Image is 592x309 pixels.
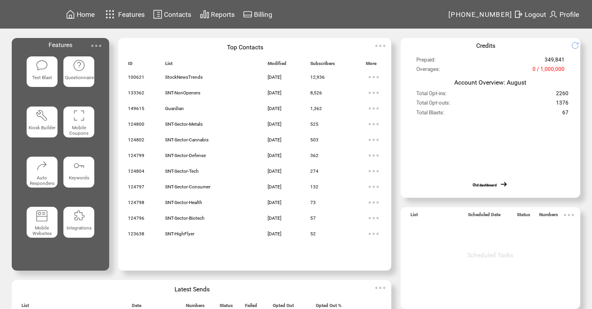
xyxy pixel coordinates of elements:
[268,153,281,158] span: [DATE]
[63,107,94,150] a: Mobile Coupons
[310,168,318,174] span: 274
[32,75,52,80] span: Text Blast
[468,212,500,221] span: Scheduled Date
[30,175,54,186] span: Auto Responders
[128,184,144,190] span: 124797
[366,116,381,132] img: ellypsis.svg
[118,11,145,18] span: Features
[227,43,263,51] span: Top Contacts
[525,11,546,18] span: Logout
[165,74,203,80] span: StockNewsTrends
[514,9,523,19] img: exit.svg
[69,125,88,136] span: Mobile Coupons
[372,280,388,296] img: ellypsis.svg
[165,106,184,111] span: Guardian
[128,215,144,221] span: 124796
[310,200,316,205] span: 73
[473,183,497,187] a: Old dashboard
[416,100,450,109] span: Total Opt-outs:
[416,110,444,119] span: Total Blasts:
[310,137,318,143] span: 503
[65,75,94,80] span: Questionnaire
[88,38,104,54] img: ellypsis.svg
[27,157,58,201] a: Auto Responders
[416,90,446,100] span: Total Opt-ins:
[128,153,144,158] span: 124799
[310,231,316,237] span: 52
[73,159,85,172] img: keywords.svg
[268,168,281,174] span: [DATE]
[211,11,235,18] span: Reports
[128,137,144,143] span: 124802
[32,225,52,236] span: Mobile Websites
[63,157,94,201] a: Keywords
[310,74,325,80] span: 12,936
[366,163,381,179] img: ellypsis.svg
[103,8,117,21] img: features.svg
[366,85,381,101] img: ellypsis.svg
[268,106,281,111] span: [DATE]
[27,207,58,251] a: Mobile Websites
[476,42,495,49] span: Credits
[310,90,322,96] span: 8,526
[366,210,381,226] img: ellypsis.svg
[128,90,144,96] span: 133362
[128,74,144,80] span: 100621
[36,109,48,122] img: tool%201.svg
[153,9,162,19] img: contacts.svg
[268,90,281,96] span: [DATE]
[268,61,286,70] span: Modified
[454,79,526,86] span: Account Overview: August
[242,8,274,20] a: Billing
[366,179,381,195] img: ellypsis.svg
[128,121,144,127] span: 124800
[310,153,318,158] span: 362
[200,9,209,19] img: chart.svg
[29,125,56,130] span: Kiosk Builder
[243,9,252,19] img: creidtcard.svg
[63,207,94,251] a: Integrations
[410,212,418,221] span: List
[27,107,58,150] a: Kiosk Builder
[366,61,376,70] span: More
[73,210,85,222] img: integrations.svg
[165,184,211,190] span: SNT-Sector-Consumer
[513,8,547,20] a: Logout
[36,210,48,222] img: mobile-websites.svg
[67,225,92,231] span: Integrations
[175,286,210,293] span: Latest Sends
[517,212,530,221] span: Status
[77,11,95,18] span: Home
[372,38,388,54] img: ellypsis.svg
[547,8,580,20] a: Profile
[366,226,381,242] img: ellypsis.svg
[165,168,199,174] span: SNT-Sector-Tech
[73,59,85,72] img: questionnaire.svg
[36,59,48,72] img: text-blast.svg
[73,109,85,122] img: coupons.svg
[199,8,236,20] a: Reports
[165,121,203,127] span: SNT-Sector-Metals
[102,7,146,22] a: Features
[549,9,558,19] img: profile.svg
[556,100,569,109] span: 1376
[310,121,318,127] span: 525
[36,159,48,172] img: auto-responders.svg
[66,9,75,19] img: home.svg
[65,8,96,20] a: Home
[165,137,209,143] span: SNT-Sector-Cannabis
[571,42,585,49] img: refresh.png
[545,57,565,66] span: 349,841
[165,90,200,96] span: SNT-NonOpeners
[310,61,335,70] span: Subscribers
[165,200,202,205] span: SNT-Sector-Health
[366,195,381,210] img: ellypsis.svg
[366,132,381,148] img: ellypsis.svg
[561,207,577,223] img: ellypsis.svg
[533,66,565,76] span: 0 / 1,000,000
[152,8,193,20] a: Contacts
[556,90,569,100] span: 2260
[268,74,281,80] span: [DATE]
[268,215,281,221] span: [DATE]
[69,175,89,181] span: Keywords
